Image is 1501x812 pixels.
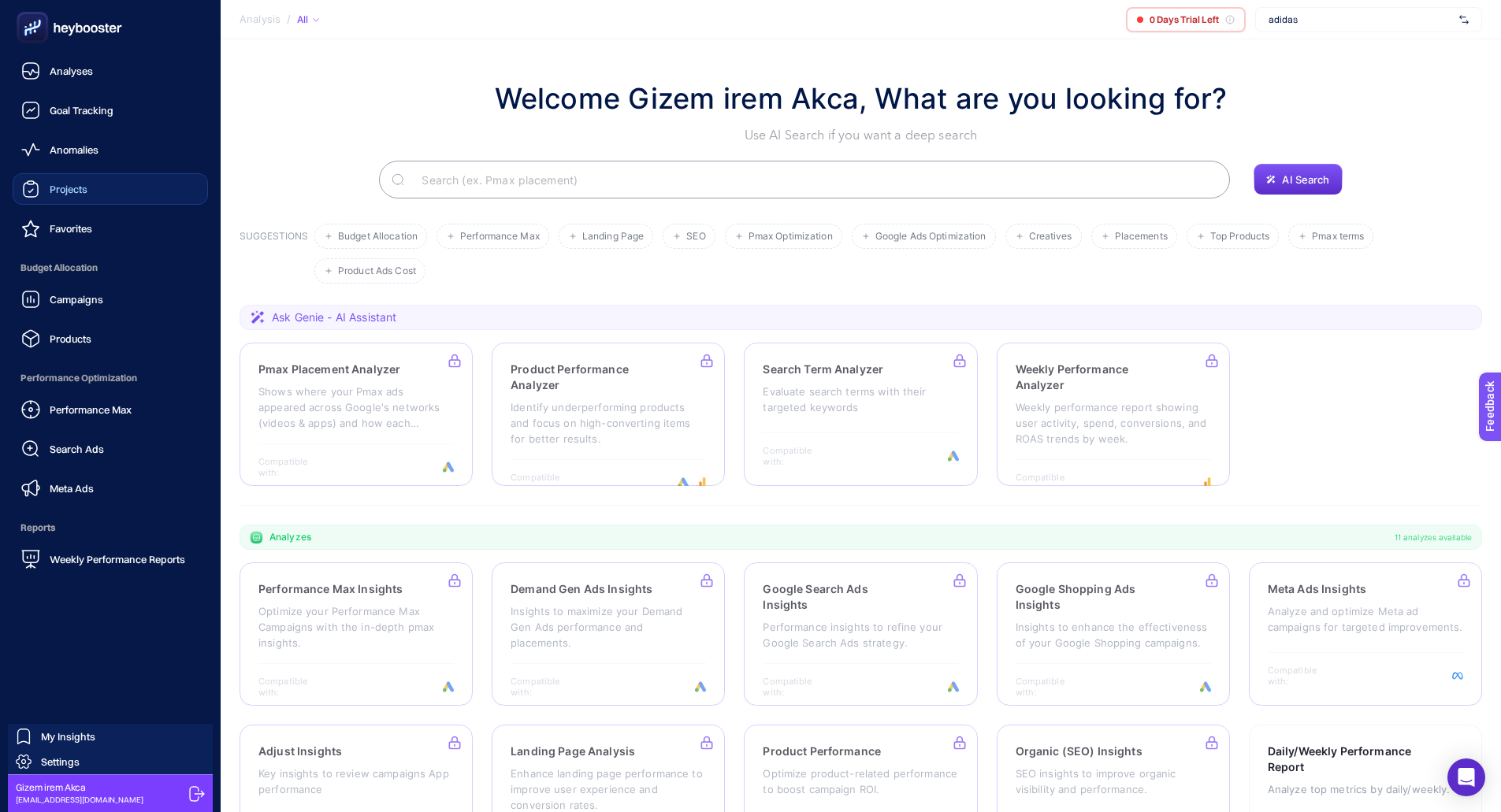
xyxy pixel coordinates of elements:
[875,231,986,243] span: Google Ads Optimization
[13,134,208,165] a: Anomalies
[272,310,396,325] span: Ask Genie - AI Assistant
[50,65,93,77] span: Analyses
[240,13,281,26] span: Analysis
[492,343,725,486] a: Product Performance AnalyzerIdentify underperforming products and focus on high-converting items ...
[495,126,1228,145] p: Use AI Search if you want a deep search
[50,183,87,195] span: Projects
[16,794,143,806] span: [EMAIL_ADDRESS][DOMAIN_NAME]
[13,55,208,87] a: Analyses
[240,230,308,284] h3: SUGGESTIONS
[50,143,98,156] span: Anomalies
[240,562,473,706] a: Performance Max InsightsOptimize your Performance Max Campaigns with the in-depth pmax insights.C...
[269,531,311,543] span: Analyzes
[1268,781,1463,797] p: Analyze top metrics by daily/weekly.
[1150,13,1219,26] span: 0 Days Trial Left
[1249,562,1482,706] a: Meta Ads InsightsAnalyze and optimize Meta ad campaigns for targeted improvements.Compatible with:
[41,730,95,743] span: My Insights
[50,443,104,455] span: Search Ads
[495,77,1228,120] h1: Welcome Gizem irem Akca, What are you looking for?
[997,343,1230,486] a: Weekly Performance AnalyzerWeekly performance report showing user activity, spend, conversions, a...
[240,343,473,486] a: Pmax Placement AnalyzerShows where your Pmax ads appeared across Google's networks (videos & apps...
[50,482,94,495] span: Meta Ads
[13,213,208,244] a: Favorites
[41,755,80,768] span: Settings
[338,265,416,277] span: Product Ads Cost
[1447,758,1485,796] div: Open Intercom Messenger
[50,104,113,117] span: Goal Tracking
[287,13,291,25] span: /
[1210,231,1269,243] span: Top Products
[338,231,418,243] span: Budget Allocation
[16,781,143,794] span: Gizem irem Akca
[13,433,208,465] a: Search Ads
[1459,12,1469,28] img: svg%3e
[13,323,208,354] a: Products
[13,362,208,394] span: Performance Optimization
[13,95,208,126] a: Goal Tracking
[409,158,1217,202] input: Search
[50,332,91,345] span: Products
[1395,531,1472,543] span: 11 analyzes available
[997,562,1230,706] a: Google Shopping Ads InsightsInsights to enhance the effectiveness of your Google Shopping campaig...
[13,543,208,575] a: Weekly Performance Reports
[50,293,103,306] span: Campaigns
[50,553,185,565] span: Weekly Performance Reports
[744,562,977,706] a: Google Search Ads InsightsPerformance insights to refine your Google Search Ads strategy.Compatib...
[744,343,977,486] a: Search Term AnalyzerEvaluate search terms with their targeted keywordsCompatible with:
[1254,164,1342,195] button: AI Search
[9,5,60,17] span: Feedback
[749,231,833,243] span: Pmax Optimization
[1312,231,1364,243] span: Pmax terms
[492,562,725,706] a: Demand Gen Ads InsightsInsights to maximize your Demand Gen Ads performance and placements.Compat...
[13,394,208,425] a: Performance Max
[1268,743,1415,775] h3: Daily/Weekly Performance Report
[8,724,213,749] a: My Insights
[8,749,213,774] a: Settings
[686,231,705,243] span: SEO
[582,231,644,243] span: Landing Page
[13,252,208,284] span: Budget Allocation
[13,173,208,205] a: Projects
[1269,13,1453,26] span: adidas
[460,231,540,243] span: Performance Max
[13,473,208,504] a: Meta Ads
[13,512,208,543] span: Reports
[1282,173,1329,186] span: AI Search
[50,222,92,235] span: Favorites
[13,284,208,315] a: Campaigns
[1115,231,1168,243] span: Placements
[50,403,132,416] span: Performance Max
[1029,231,1072,243] span: Creatives
[297,13,319,26] div: All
